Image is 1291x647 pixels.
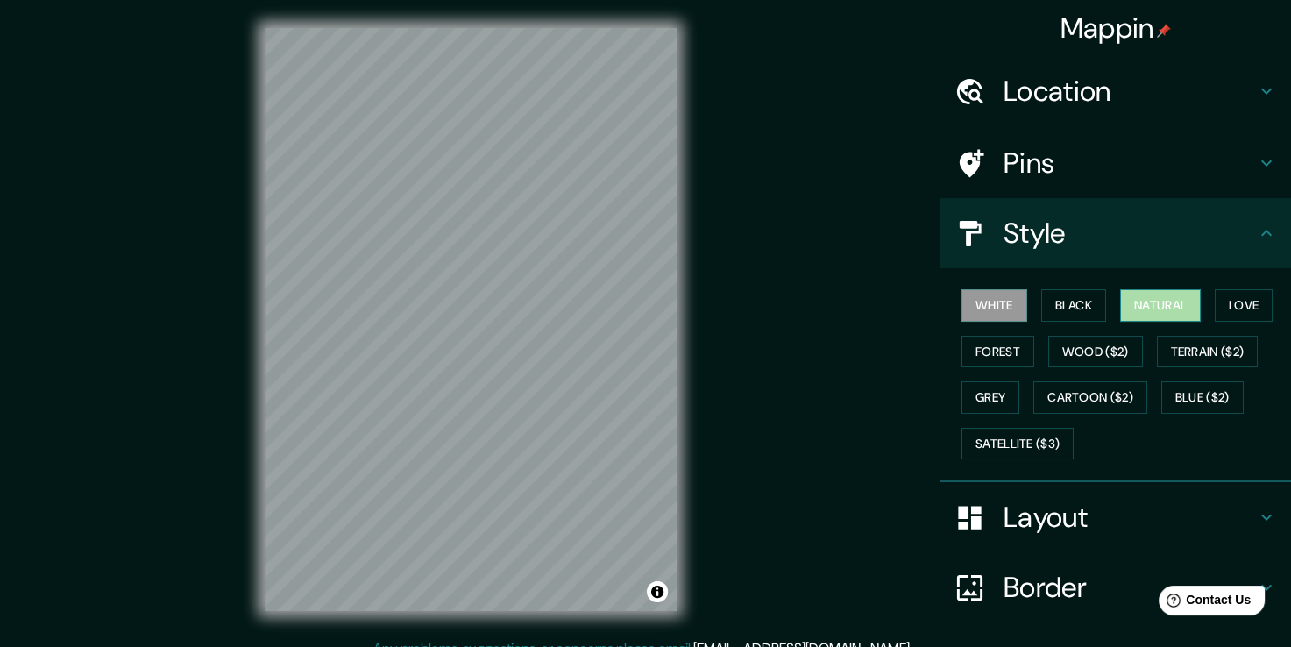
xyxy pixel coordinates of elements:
[1157,24,1171,38] img: pin-icon.png
[647,581,668,602] button: Toggle attribution
[265,28,677,611] canvas: Map
[940,56,1291,126] div: Location
[961,336,1034,368] button: Forest
[1048,336,1143,368] button: Wood ($2)
[1157,336,1259,368] button: Terrain ($2)
[1120,289,1201,322] button: Natural
[940,482,1291,552] div: Layout
[940,552,1291,622] div: Border
[940,198,1291,268] div: Style
[1004,500,1256,535] h4: Layout
[1060,11,1172,46] h4: Mappin
[1004,216,1256,251] h4: Style
[1033,381,1147,414] button: Cartoon ($2)
[1041,289,1107,322] button: Black
[1161,381,1244,414] button: Blue ($2)
[1135,579,1272,628] iframe: Help widget launcher
[1004,146,1256,181] h4: Pins
[1004,74,1256,109] h4: Location
[961,428,1074,460] button: Satellite ($3)
[961,381,1019,414] button: Grey
[1004,570,1256,605] h4: Border
[940,128,1291,198] div: Pins
[961,289,1027,322] button: White
[1215,289,1273,322] button: Love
